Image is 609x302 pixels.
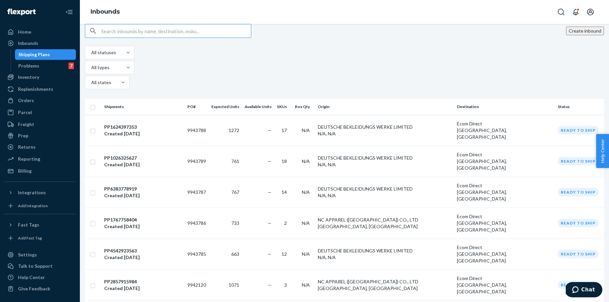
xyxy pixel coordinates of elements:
span: N/A [302,220,310,226]
a: Reporting [4,154,76,164]
span: N/A [302,127,310,133]
div: Ready to ship [558,281,599,289]
div: Integrations [18,189,46,196]
span: — [268,220,272,226]
span: N/A [302,282,310,288]
th: Destination [454,99,555,115]
th: PO# [185,99,209,115]
button: Create inbound [566,27,604,35]
div: Settings [18,251,37,258]
div: Add Integration [18,203,48,209]
div: Reporting [18,156,40,162]
td: 9943785 [185,238,209,269]
div: 7 [69,63,74,69]
div: Parcel [18,109,32,116]
span: [GEOGRAPHIC_DATA], [GEOGRAPHIC_DATA] [318,285,418,291]
span: 663 [231,251,239,257]
div: NC APPAREL ([GEOGRAPHIC_DATA]) CO., LTD [318,278,452,285]
div: DEUTSCHE BEKLEIDUNGS WERKE LIMITED [318,247,452,254]
span: [GEOGRAPHIC_DATA], [GEOGRAPHIC_DATA] [318,224,418,229]
td: 9943787 [185,177,209,208]
div: Ecom Direct [457,244,552,251]
div: Created [DATE] [104,161,182,168]
iframe: Opens a widget where you can chat to one of our agents [566,282,602,299]
span: — [268,251,272,257]
th: Origin [315,99,454,115]
div: DEUTSCHE BEKLEIDUNGS WERKE LIMITED [318,155,452,161]
div: PP4542923563 [104,247,182,254]
div: Ecom Direct [457,182,552,189]
div: Inbounds [18,40,38,47]
span: N/A, N/A [318,193,336,198]
a: Shipping Plans [15,49,76,60]
span: [GEOGRAPHIC_DATA], [GEOGRAPHIC_DATA] [457,251,507,263]
div: Prep [18,132,28,139]
div: Ready to ship [558,250,599,258]
span: N/A, N/A [318,254,336,260]
a: Home [4,27,76,37]
span: 767 [231,189,239,195]
div: PP1767758404 [104,217,182,223]
div: DEUTSCHE BEKLEIDUNGS WERKE LIMITED [318,186,452,192]
span: N/A, N/A [318,131,336,136]
span: [GEOGRAPHIC_DATA], [GEOGRAPHIC_DATA] [457,282,507,294]
div: PP1026325627 [104,155,182,161]
a: Replenishments [4,84,76,94]
button: Help Center [596,134,609,168]
div: Created [DATE] [104,254,182,261]
div: Ecom Direct [457,275,552,282]
a: Prep [4,130,76,141]
span: 733 [231,220,239,226]
span: N/A, N/A [318,162,336,167]
span: 3 [284,282,287,288]
button: Fast Tags [4,220,76,230]
td: 9943786 [185,208,209,238]
div: PP1624397353 [104,124,182,130]
th: Expected Units [209,99,242,115]
button: Talk to Support [4,261,76,271]
input: Search inbounds by name, destination, msku... [101,24,251,38]
button: Open notifications [569,5,582,19]
span: 1071 [229,282,239,288]
a: Freight [4,119,76,130]
th: SKUs [274,99,292,115]
div: Home [18,29,31,35]
div: Ready to ship [558,188,599,196]
button: Integrations [4,187,76,198]
div: Returns [18,144,36,150]
span: N/A [302,189,310,195]
div: Fast Tags [18,222,39,228]
div: Add Fast Tag [18,235,42,241]
a: Orders [4,95,76,106]
div: Ready to ship [558,157,599,165]
button: Open account menu [584,5,597,19]
a: Add Fast Tag [4,233,76,243]
div: Shipping Plans [18,51,50,58]
div: Inventory [18,74,39,80]
ol: breadcrumbs [85,2,125,22]
span: [GEOGRAPHIC_DATA], [GEOGRAPHIC_DATA] [457,127,507,140]
button: Close Navigation [63,5,76,19]
div: Give Feedback [18,285,50,292]
div: Replenishments [18,86,53,92]
img: Flexport logo [7,9,36,15]
div: Ecom Direct [457,120,552,127]
td: 9942120 [185,269,209,300]
span: [GEOGRAPHIC_DATA], [GEOGRAPHIC_DATA] [457,158,507,171]
span: 1272 [229,127,239,133]
span: — [268,282,272,288]
div: Ecom Direct [457,213,552,220]
button: Open Search Box [554,5,568,19]
span: [GEOGRAPHIC_DATA], [GEOGRAPHIC_DATA] [457,220,507,232]
th: Available Units [242,99,274,115]
span: — [268,127,272,133]
div: Ready to ship [558,126,599,134]
div: Ecom Direct [457,151,552,158]
th: Shipments [102,99,185,115]
div: Created [DATE] [104,223,182,230]
div: PP6383778919 [104,186,182,192]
